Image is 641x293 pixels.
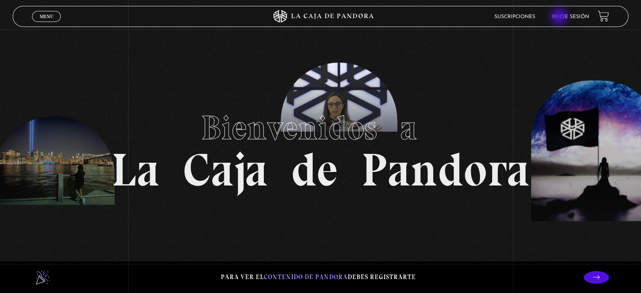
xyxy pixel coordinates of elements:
[264,273,348,281] span: contenido de Pandora
[37,21,56,27] span: Cerrar
[40,14,54,19] span: Menu
[552,14,589,19] a: Inicie sesión
[494,14,535,19] a: Suscripciones
[221,271,416,283] p: Para ver el debes registrarte
[201,108,440,148] span: Bienvenidos a
[598,11,609,22] a: View your shopping cart
[111,100,530,193] h1: La Caja de Pandora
